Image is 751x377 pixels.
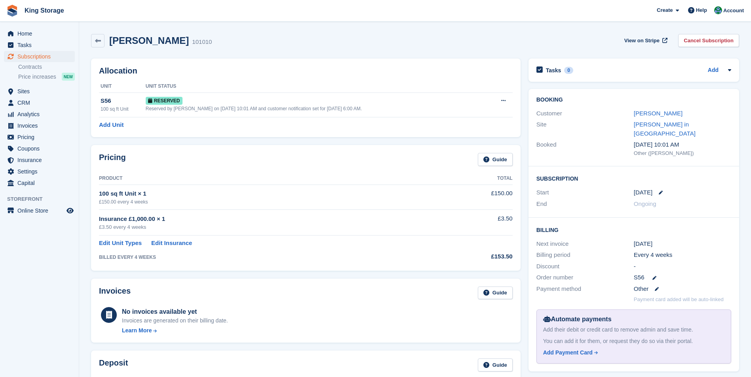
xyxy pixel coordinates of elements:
span: Invoices [17,120,65,131]
span: Create [657,6,673,14]
div: You can add it for them, or request they do so via their portal. [543,337,724,345]
a: menu [4,28,75,39]
a: menu [4,86,75,97]
h2: Tasks [546,67,561,74]
div: Every 4 weeks [634,251,731,260]
div: - [634,262,731,271]
a: Guide [478,153,513,166]
div: Billing period [536,251,634,260]
a: menu [4,155,75,166]
h2: Subscription [536,174,731,182]
a: Add Payment Card [543,349,721,357]
div: Start [536,188,634,197]
a: View on Stripe [621,34,669,47]
div: £153.50 [435,252,513,261]
a: Preview store [65,206,75,215]
img: John King [714,6,722,14]
a: King Storage [21,4,67,17]
a: Cancel Subscription [678,34,739,47]
span: Coupons [17,143,65,154]
span: Storefront [7,195,79,203]
span: Home [17,28,65,39]
span: Sites [17,86,65,97]
div: Order number [536,273,634,282]
span: Account [723,7,744,15]
div: 0 [564,67,573,74]
p: Payment card added will be auto-linked [634,296,724,303]
a: Edit Insurance [151,239,192,248]
div: Site [536,120,634,138]
a: Learn More [122,326,228,335]
span: Pricing [17,132,65,143]
th: Unit Status [146,80,487,93]
div: S56 [101,96,146,106]
span: Capital [17,177,65,188]
a: Guide [478,358,513,371]
div: 101010 [192,38,212,47]
div: 100 sq ft Unit × 1 [99,189,435,198]
div: Other ([PERSON_NAME]) [634,149,731,157]
time: 2025-09-13 00:00:00 UTC [634,188,652,197]
td: £150.00 [435,185,513,209]
h2: Billing [536,226,731,234]
a: Guide [478,287,513,300]
div: Add Payment Card [543,349,593,357]
div: [DATE] [634,239,731,249]
span: Help [696,6,707,14]
div: Discount [536,262,634,271]
a: menu [4,40,75,51]
div: No invoices available yet [122,307,228,317]
a: menu [4,120,75,131]
div: Customer [536,109,634,118]
div: Insurance £1,000.00 × 1 [99,215,435,224]
img: stora-icon-8386f47178a22dfd0bd8f6a31ec36ba5ce8667c1dd55bd0f319d3a0aa187defe.svg [6,5,18,17]
th: Total [435,172,513,185]
td: £3.50 [435,210,513,236]
span: Price increases [18,73,56,81]
a: [PERSON_NAME] in [GEOGRAPHIC_DATA] [634,121,696,137]
div: Next invoice [536,239,634,249]
span: Subscriptions [17,51,65,62]
div: Booked [536,140,634,157]
span: Settings [17,166,65,177]
div: £150.00 every 4 weeks [99,198,435,205]
a: menu [4,97,75,108]
div: Payment method [536,285,634,294]
a: Contracts [18,63,75,71]
a: Add [708,66,719,75]
div: BILLED EVERY 4 WEEKS [99,254,435,261]
a: [PERSON_NAME] [634,110,683,117]
div: Invoices are generated on their billing date. [122,317,228,325]
span: View on Stripe [624,37,660,45]
a: Add Unit [99,121,124,130]
a: menu [4,132,75,143]
div: End [536,200,634,209]
a: menu [4,166,75,177]
a: menu [4,109,75,120]
a: menu [4,205,75,216]
h2: Pricing [99,153,126,166]
span: Analytics [17,109,65,120]
span: S56 [634,273,645,282]
span: Online Store [17,205,65,216]
h2: Invoices [99,287,131,300]
th: Product [99,172,435,185]
span: CRM [17,97,65,108]
a: menu [4,177,75,188]
h2: Allocation [99,66,513,75]
h2: Booking [536,97,731,103]
div: [DATE] 10:01 AM [634,140,731,149]
a: menu [4,143,75,154]
a: Price increases NEW [18,72,75,81]
div: 100 sq ft Unit [101,106,146,113]
div: Learn More [122,326,152,335]
div: £3.50 every 4 weeks [99,223,435,231]
span: Reserved [146,97,183,105]
span: Insurance [17,155,65,166]
h2: [PERSON_NAME] [109,35,189,46]
div: Add their debit or credit card to remove admin and save time. [543,326,724,334]
a: menu [4,51,75,62]
div: NEW [62,73,75,81]
h2: Deposit [99,358,128,371]
th: Unit [99,80,146,93]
